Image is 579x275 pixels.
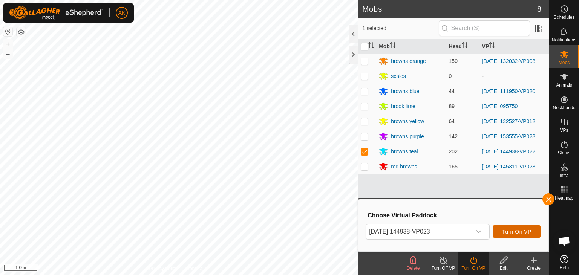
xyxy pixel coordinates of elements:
[3,27,12,36] button: Reset Map
[482,133,535,139] a: [DATE] 153555-VP023
[407,266,420,271] span: Delete
[449,148,458,154] span: 202
[3,40,12,49] button: +
[391,72,406,80] div: scales
[449,118,455,124] span: 64
[559,266,569,270] span: Help
[449,163,458,170] span: 165
[362,5,537,14] h2: Mobs
[391,57,426,65] div: browns orange
[471,224,486,239] div: dropdown trigger
[449,133,458,139] span: 142
[462,43,468,49] p-sorticon: Activate to sort
[479,69,549,84] td: -
[537,3,541,15] span: 8
[17,27,26,37] button: Map Layers
[553,105,575,110] span: Neckbands
[376,39,446,54] th: Mob
[391,118,424,125] div: browns yellow
[552,38,576,42] span: Notifications
[560,128,568,133] span: VPs
[482,148,535,154] a: [DATE] 144938-VP022
[482,163,535,170] a: [DATE] 145311-VP023
[449,103,455,109] span: 89
[362,24,438,32] span: 1 selected
[549,252,579,273] a: Help
[482,58,535,64] a: [DATE] 132032-VP008
[186,265,208,272] a: Contact Us
[482,103,518,109] a: [DATE] 095750
[558,151,570,155] span: Status
[553,230,576,252] div: Open chat
[556,83,572,87] span: Animals
[555,196,573,200] span: Heatmap
[489,265,519,272] div: Edit
[391,163,417,171] div: red browns
[428,265,458,272] div: Turn Off VP
[449,73,452,79] span: 0
[479,39,549,54] th: VP
[368,212,541,219] h3: Choose Virtual Paddock
[366,224,471,239] span: 2025-09-06 144938-VP023
[559,173,568,178] span: Infra
[391,87,420,95] div: browns blue
[482,118,535,124] a: [DATE] 132527-VP012
[446,39,479,54] th: Head
[391,102,415,110] div: brook lime
[118,9,126,17] span: AK
[390,43,396,49] p-sorticon: Activate to sort
[489,43,495,49] p-sorticon: Activate to sort
[458,265,489,272] div: Turn On VP
[502,229,532,235] span: Turn On VP
[559,60,570,65] span: Mobs
[391,133,424,141] div: browns purple
[519,265,549,272] div: Create
[553,15,574,20] span: Schedules
[3,49,12,58] button: –
[493,225,541,238] button: Turn On VP
[449,58,458,64] span: 150
[439,20,530,36] input: Search (S)
[482,88,535,94] a: [DATE] 111950-VP020
[449,88,455,94] span: 44
[9,6,103,20] img: Gallagher Logo
[149,265,178,272] a: Privacy Policy
[368,43,374,49] p-sorticon: Activate to sort
[391,148,418,156] div: browns teal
